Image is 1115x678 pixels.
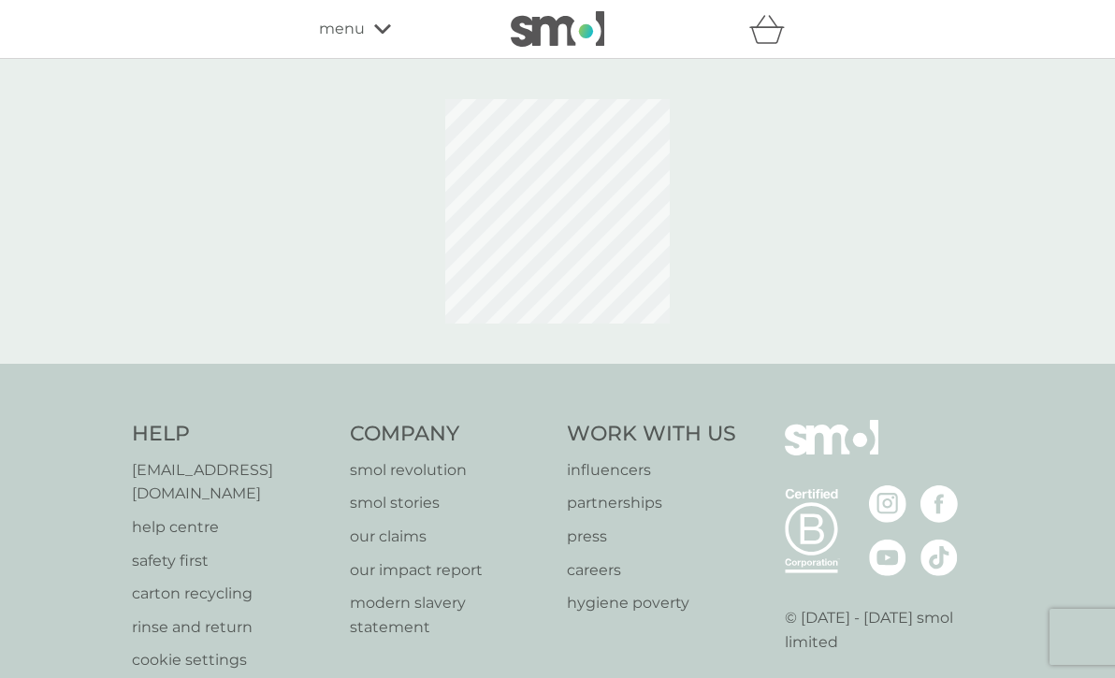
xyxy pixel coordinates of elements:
[749,10,796,48] div: basket
[567,591,736,615] a: hygiene poverty
[785,420,878,483] img: smol
[350,525,549,549] a: our claims
[785,606,984,654] p: © [DATE] - [DATE] smol limited
[567,420,736,449] h4: Work With Us
[567,525,736,549] a: press
[567,458,736,483] a: influencers
[869,485,906,523] img: visit the smol Instagram page
[350,491,549,515] a: smol stories
[567,491,736,515] a: partnerships
[132,515,331,540] a: help centre
[350,558,549,583] a: our impact report
[567,558,736,583] a: careers
[132,549,331,573] a: safety first
[132,648,331,672] a: cookie settings
[132,615,331,640] a: rinse and return
[920,539,958,576] img: visit the smol Tiktok page
[350,458,549,483] a: smol revolution
[350,420,549,449] h4: Company
[350,591,549,639] a: modern slavery statement
[132,420,331,449] h4: Help
[132,582,331,606] a: carton recycling
[920,485,958,523] img: visit the smol Facebook page
[869,539,906,576] img: visit the smol Youtube page
[319,17,365,41] span: menu
[511,11,604,47] img: smol
[132,458,331,506] a: [EMAIL_ADDRESS][DOMAIN_NAME]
